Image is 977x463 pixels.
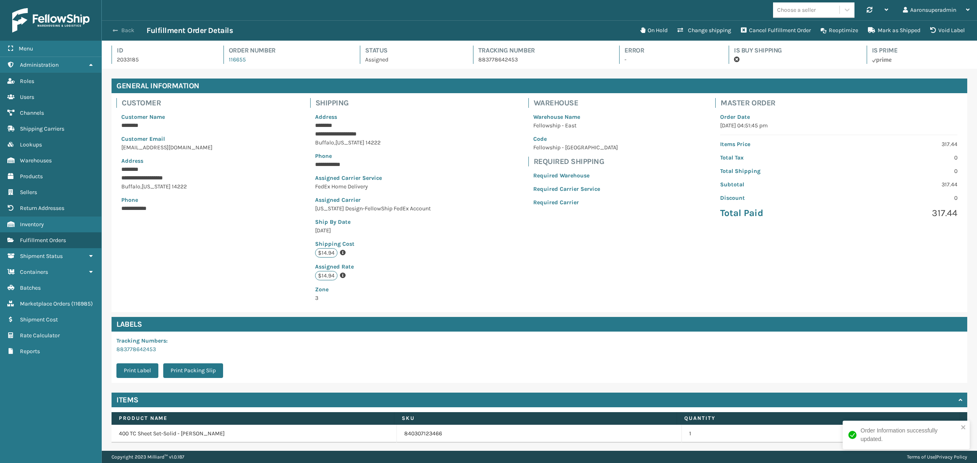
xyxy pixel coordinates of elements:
p: Ship By Date [315,218,431,226]
p: Code [533,135,618,143]
p: $14.94 [315,248,337,258]
span: Administration [20,61,59,68]
button: Void Label [925,22,970,39]
h4: Error [624,46,714,55]
span: , [334,139,335,146]
h4: General Information [112,79,967,93]
p: Warehouse Name [533,113,618,121]
p: - [624,55,714,64]
h4: Order Number [229,46,346,55]
span: Roles [20,78,34,85]
span: Buffalo [121,183,140,190]
label: SKU [402,415,670,422]
p: 883778642453 [478,55,605,64]
span: Address [121,157,143,164]
span: Menu [19,45,33,52]
button: Cancel Fulfillment Order [736,22,816,39]
span: Rate Calculator [20,332,60,339]
td: 400 TC Sheet Set-Solid - [PERSON_NAME] [112,425,397,443]
p: Fellowship - East [533,121,618,130]
span: Return Addresses [20,205,64,212]
p: Zone [315,285,431,294]
button: Print Label [116,363,158,378]
span: Address [315,114,337,120]
span: Shipping Carriers [20,125,64,132]
span: Inventory [20,221,44,228]
p: Assigned Carrier Service [315,174,431,182]
p: Subtotal [720,180,834,189]
span: 3 [315,285,431,301]
h4: Labels [112,317,967,332]
p: 0 [844,167,957,175]
i: Change shipping [677,27,683,33]
div: Order Information successfully updated. [861,426,958,443]
span: Marketplace Orders [20,300,70,307]
p: FedEx Home Delivery [315,182,431,191]
p: Required Carrier Service [533,185,618,193]
span: ( 116985 ) [71,300,93,307]
td: 1 [682,425,967,443]
p: 0 [844,153,957,162]
span: Reports [20,348,40,355]
button: Change shipping [673,22,736,39]
span: Buffalo [315,139,334,146]
p: [US_STATE] Design-FellowShip FedEx Account [315,204,431,213]
h4: Id [117,46,209,55]
p: Assigned [365,55,458,64]
span: Fulfillment Orders [20,237,66,244]
span: Channels [20,109,44,116]
button: Print Packing Slip [163,363,223,378]
h4: Items [116,395,138,405]
p: Total Tax [720,153,834,162]
span: , [140,183,142,190]
h4: Required Shipping [534,157,623,166]
span: Users [20,94,34,100]
p: Discount [720,194,834,202]
p: 317.44 [844,140,957,149]
h4: Shipping [315,98,436,108]
span: Containers [20,269,48,275]
span: Tracking Numbers : [116,337,168,344]
p: Assigned Carrier [315,196,431,204]
span: Sellers [20,189,37,196]
p: Customer Email [121,135,212,143]
button: On Hold [635,22,673,39]
span: Lookups [20,141,42,148]
p: Copyright 2023 Milliard™ v 1.0.187 [112,451,184,463]
p: Customer Name [121,113,212,121]
p: [DATE] [315,226,431,235]
h4: Master Order [721,98,962,108]
a: 116655 [229,56,246,63]
span: 14222 [172,183,187,190]
a: 883778642453 [116,346,156,353]
i: Cancel Fulfillment Order [741,27,747,33]
p: Total Shipping [720,167,834,175]
span: [US_STATE] [335,139,364,146]
p: 0 [844,194,957,202]
i: Reoptimize [821,28,826,34]
p: $14.94 [315,271,337,280]
button: Reoptimize [816,22,863,39]
p: Required Warehouse [533,171,618,180]
h4: Status [365,46,458,55]
button: close [961,424,966,432]
label: Quantity [684,415,952,422]
p: 317.44 [844,207,957,219]
p: 2033185 [117,55,209,64]
p: Assigned Rate [315,262,431,271]
p: Items Price [720,140,834,149]
span: Shipment Status [20,253,63,260]
p: Phone [315,152,431,160]
p: Total Paid [720,207,834,219]
p: Order Date [720,113,957,121]
a: 840307123466 [404,430,442,438]
h3: Fulfillment Order Details [147,26,233,35]
p: Required Carrier [533,198,618,207]
span: Products [20,173,43,180]
img: logo [12,8,90,33]
label: Product Name [119,415,387,422]
h4: Is Prime [872,46,967,55]
i: On Hold [640,27,645,33]
p: Fellowship - [GEOGRAPHIC_DATA] [533,143,618,152]
span: Shipment Cost [20,316,58,323]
